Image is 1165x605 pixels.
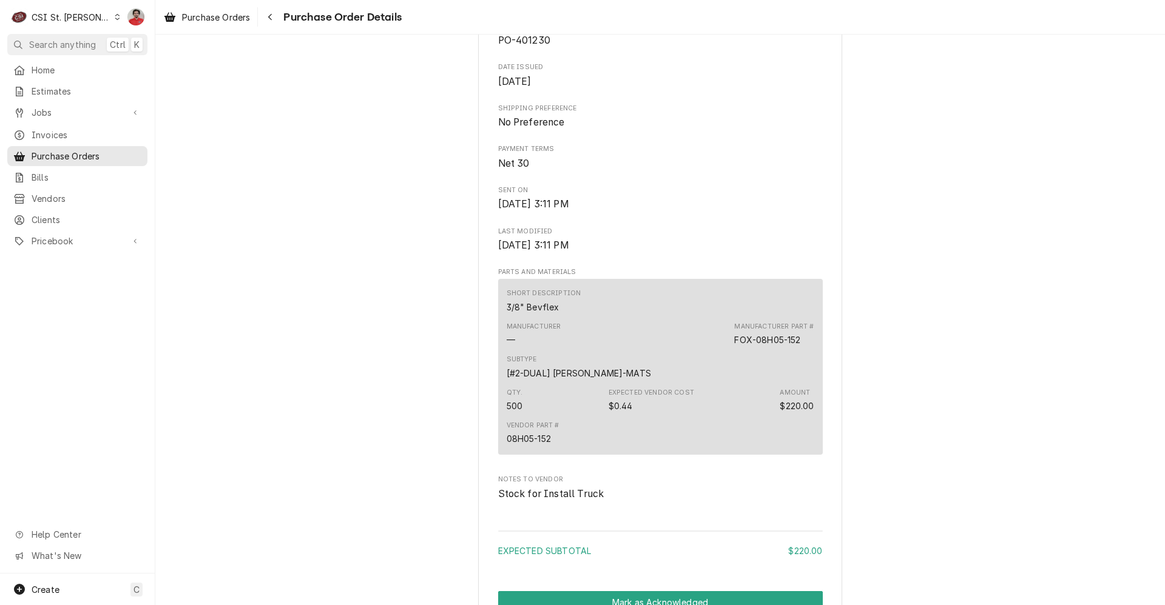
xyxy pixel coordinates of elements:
span: Date Issued [498,62,823,72]
span: Last Modified [498,227,823,236]
span: Parts and Materials [498,267,823,277]
span: Sent On [498,186,823,195]
span: Sent On [498,197,823,212]
div: Payment Terms [498,144,823,170]
div: Subtype [507,355,651,379]
div: Notes to Vendor [498,475,823,501]
div: Amount [780,388,814,412]
div: Expected Vendor Cost [609,388,694,398]
div: Part Number [734,322,814,346]
a: Bills [7,167,147,187]
div: Last Modified [498,227,823,253]
div: Amount Summary [498,526,823,566]
span: Date Issued [498,75,823,89]
div: C [11,8,28,25]
span: K [134,38,140,51]
span: Ctrl [110,38,126,51]
button: Search anythingCtrlK [7,34,147,55]
span: Shipping Preference [498,115,823,130]
a: Purchase Orders [159,7,255,27]
div: Manufacturer [507,333,515,346]
a: Go to Pricebook [7,231,147,251]
span: Home [32,64,141,76]
div: CSI St. [PERSON_NAME] [32,11,110,24]
span: Clients [32,213,141,226]
span: Search anything [29,38,96,51]
span: Expected Subtotal [498,546,592,556]
span: Estimates [32,85,141,98]
span: [DATE] 3:11 PM [498,239,569,251]
div: Line Item [498,279,823,455]
span: Jobs [32,106,123,119]
a: Go to What's New [7,546,147,566]
a: Estimates [7,81,147,101]
button: Navigate back [260,7,280,27]
span: Bills [32,171,141,184]
div: Subtype [507,355,537,364]
a: Go to Help Center [7,524,147,544]
div: $220.00 [788,544,822,557]
div: Quantity [507,399,522,412]
span: Purchase Orders [182,11,250,24]
span: PO-401230 [498,35,550,46]
a: Home [7,60,147,80]
div: Subtotal [498,544,823,557]
div: Shipping Preference [498,104,823,130]
div: Part Number [734,333,800,346]
div: Parts and Materials List [498,279,823,460]
div: Short Description [507,289,581,298]
a: Invoices [7,125,147,145]
span: Invoices [32,129,141,141]
span: Notes to Vendor [498,487,823,501]
span: Create [32,584,59,595]
span: Help Center [32,528,140,541]
span: Notes to Vendor [498,475,823,484]
span: Vendors [32,192,141,205]
div: Date Issued [498,62,823,89]
div: Amount [780,388,810,398]
div: Expected Vendor Cost [609,399,633,412]
div: Roopairs Purchase Order ID [498,22,823,48]
a: Vendors [7,189,147,209]
span: Payment Terms [498,144,823,154]
span: Shipping Preference [498,104,823,113]
div: Manufacturer [507,322,561,332]
span: Stock for Install Truck [498,488,604,500]
span: Roopairs Purchase Order ID [498,33,823,48]
span: Net 30 [498,158,530,169]
div: Amount [780,399,814,412]
div: 08H05-152 [507,432,551,445]
span: [DATE] [498,76,532,87]
span: C [133,583,140,596]
span: Payment Terms [498,156,823,171]
span: Last Modified [498,238,823,253]
div: Manufacturer Part # [734,322,814,332]
span: What's New [32,549,140,562]
div: Nicholas Faubert's Avatar [127,8,144,25]
span: No Preference [498,116,565,128]
div: CSI St. Louis's Avatar [11,8,28,25]
div: Short Description [507,289,581,313]
div: Sent On [498,186,823,212]
div: Qty. [507,388,523,398]
span: [DATE] 3:11 PM [498,198,569,210]
div: Parts and Materials [498,267,823,460]
div: NF [127,8,144,25]
div: Vendor Part # [507,421,559,430]
a: Clients [7,210,147,230]
div: Manufacturer [507,322,561,346]
div: Short Description [507,301,559,313]
a: Go to Jobs [7,102,147,122]
span: Purchase Orders [32,150,141,162]
div: Quantity [507,388,523,412]
div: Expected Vendor Cost [609,388,694,412]
div: Subtype [507,367,651,379]
span: Purchase Order Details [280,9,402,25]
a: Purchase Orders [7,146,147,166]
span: Pricebook [32,235,123,247]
